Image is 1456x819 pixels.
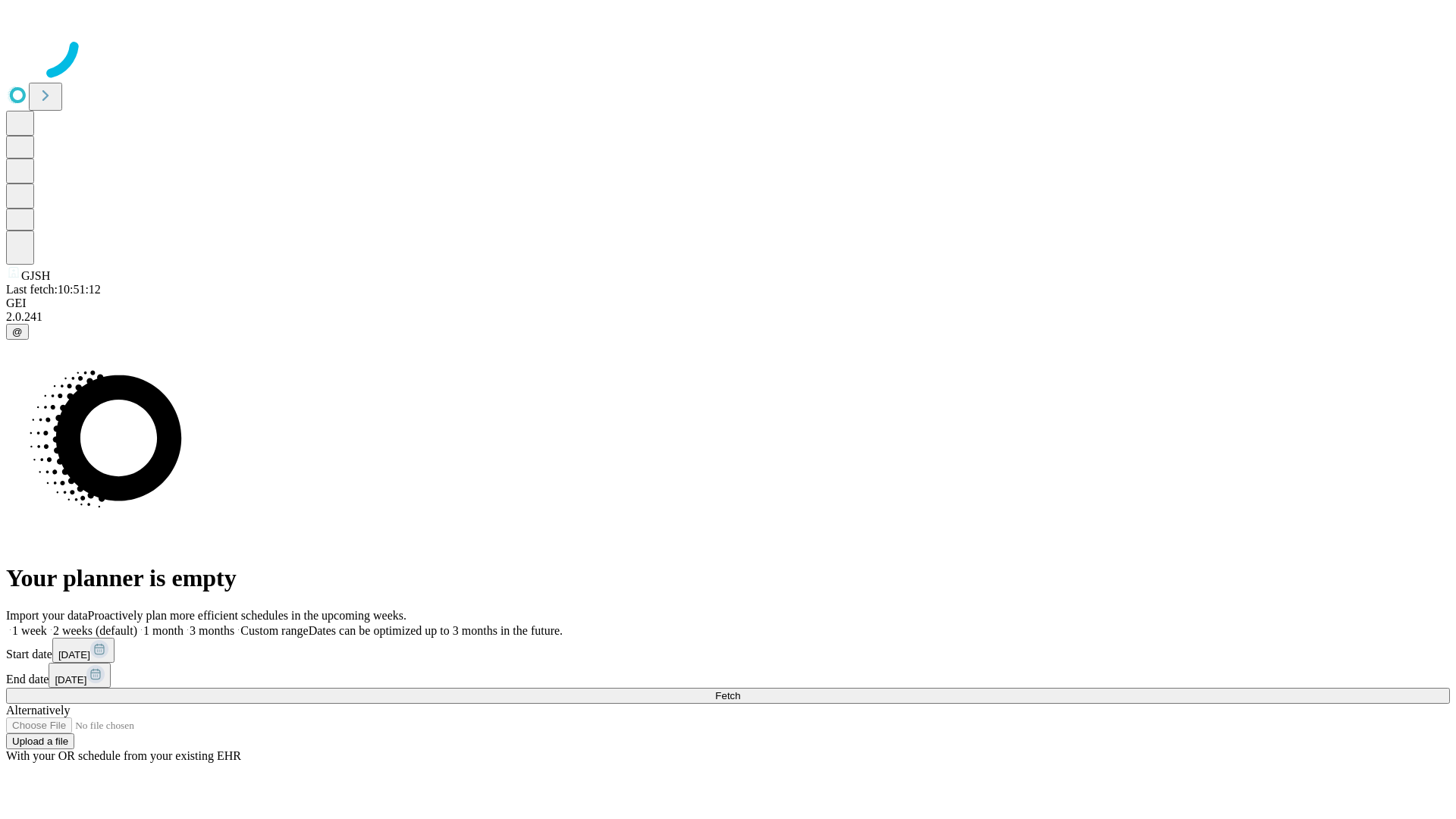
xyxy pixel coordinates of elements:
[12,624,47,637] span: 1 week
[6,663,1450,688] div: End date
[6,324,29,340] button: @
[6,297,1450,310] div: GEI
[143,624,184,637] span: 1 month
[12,326,23,337] span: @
[49,663,111,688] button: [DATE]
[6,704,70,717] span: Alternatively
[715,690,740,701] span: Fetch
[6,733,74,749] button: Upload a file
[21,269,50,282] span: GJSH
[6,638,1450,663] div: Start date
[6,310,1450,324] div: 2.0.241
[190,624,234,637] span: 3 months
[53,624,137,637] span: 2 weeks (default)
[240,624,308,637] span: Custom range
[6,609,88,622] span: Import your data
[6,749,241,762] span: With your OR schedule from your existing EHR
[6,688,1450,704] button: Fetch
[52,638,115,663] button: [DATE]
[55,674,86,686] span: [DATE]
[58,649,90,661] span: [DATE]
[309,624,563,637] span: Dates can be optimized up to 3 months in the future.
[6,564,1450,592] h1: Your planner is empty
[88,609,406,622] span: Proactively plan more efficient schedules in the upcoming weeks.
[6,283,101,296] span: Last fetch: 10:51:12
